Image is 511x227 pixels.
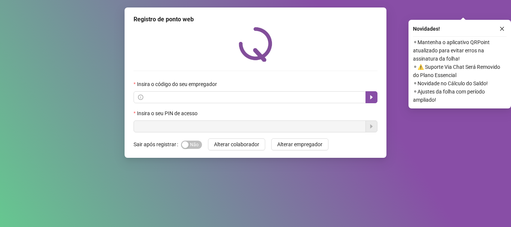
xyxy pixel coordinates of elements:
[208,138,265,150] button: Alterar colaborador
[413,79,507,88] span: ⚬ Novidade no Cálculo do Saldo!
[134,109,202,117] label: Insira o seu PIN de acesso
[499,26,505,31] span: close
[277,140,322,148] span: Alterar empregador
[134,138,181,150] label: Sair após registrar
[413,38,507,63] span: ⚬ Mantenha o aplicativo QRPoint atualizado para evitar erros na assinatura da folha!
[214,140,259,148] span: Alterar colaborador
[413,25,440,33] span: Novidades !
[239,27,272,62] img: QRPoint
[413,63,507,79] span: ⚬ ⚠️ Suporte Via Chat Será Removido do Plano Essencial
[134,15,377,24] div: Registro de ponto web
[138,95,143,100] span: info-circle
[368,94,374,100] span: caret-right
[271,138,328,150] button: Alterar empregador
[134,80,222,88] label: Insira o código do seu empregador
[413,88,507,104] span: ⚬ Ajustes da folha com período ampliado!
